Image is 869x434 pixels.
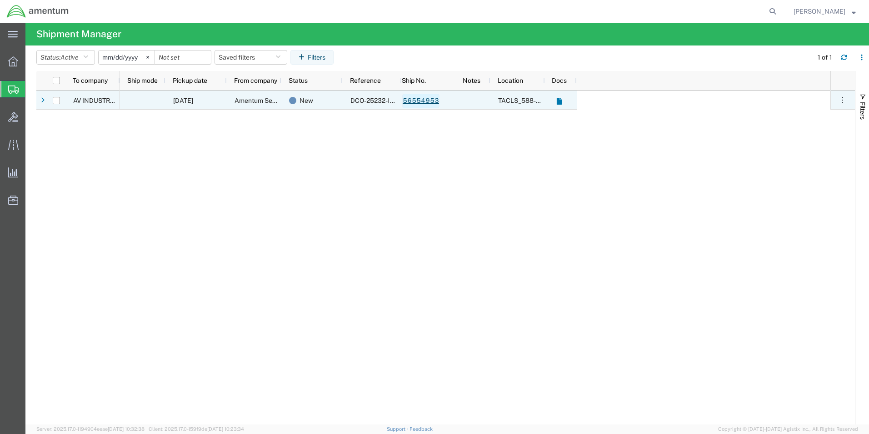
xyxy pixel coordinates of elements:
[498,77,523,84] span: Location
[794,6,845,16] span: Marcus McGuire
[818,53,834,62] div: 1 of 1
[207,426,244,432] span: [DATE] 10:23:34
[859,102,866,120] span: Filters
[127,77,158,84] span: Ship mode
[552,77,567,84] span: Docs
[36,426,145,432] span: Server: 2025.17.0-1194904eeae
[300,91,313,110] span: New
[410,426,433,432] a: Feedback
[6,5,69,18] img: logo
[402,77,426,84] span: Ship No.
[402,94,439,108] a: 56554953
[149,426,244,432] span: Client: 2025.17.0-159f9de
[73,77,108,84] span: To company
[350,97,409,104] span: DCO-25232-167156
[60,54,79,61] span: Active
[36,23,121,45] h4: Shipment Manager
[718,425,858,433] span: Copyright © [DATE]-[DATE] Agistix Inc., All Rights Reserved
[73,97,133,104] span: AV INDUSTRIES INC
[289,77,308,84] span: Status
[155,50,211,64] input: Not set
[793,6,856,17] button: [PERSON_NAME]
[463,77,480,84] span: Notes
[173,77,207,84] span: Pickup date
[215,50,287,65] button: Saved filters
[99,50,155,64] input: Not set
[108,426,145,432] span: [DATE] 10:32:38
[36,50,95,65] button: Status:Active
[387,426,410,432] a: Support
[173,97,193,104] span: 08/20/2025
[235,97,303,104] span: Amentum Services, Inc.
[290,50,334,65] button: Filters
[498,97,625,104] span: TACLS_588-Dothan, AL
[350,77,381,84] span: Reference
[234,77,277,84] span: From company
